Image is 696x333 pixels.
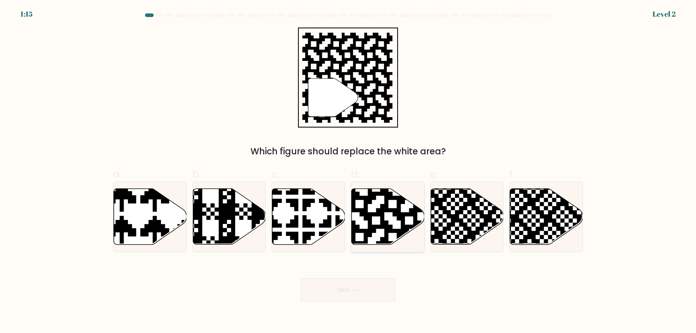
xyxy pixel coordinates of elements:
[272,167,279,181] span: c.
[509,167,514,181] span: f.
[113,167,122,181] span: a.
[20,9,33,20] div: 1:15
[430,167,438,181] span: e.
[117,145,579,158] div: Which figure should replace the white area?
[652,9,676,20] div: Level 2
[192,167,201,181] span: b.
[301,278,395,301] button: Next
[308,79,358,117] g: "
[351,167,360,181] span: d.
